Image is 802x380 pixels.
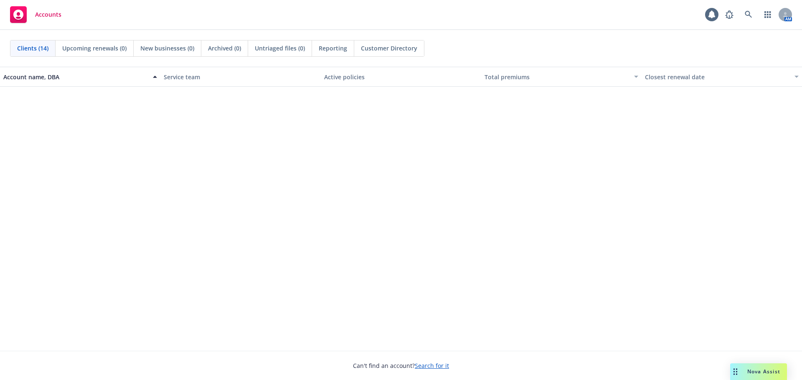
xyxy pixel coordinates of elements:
[642,67,802,87] button: Closest renewal date
[208,44,241,53] span: Archived (0)
[164,73,317,81] div: Service team
[759,6,776,23] a: Switch app
[740,6,757,23] a: Search
[485,73,629,81] div: Total premiums
[645,73,789,81] div: Closest renewal date
[62,44,127,53] span: Upcoming renewals (0)
[747,368,780,375] span: Nova Assist
[3,73,148,81] div: Account name, DBA
[35,11,61,18] span: Accounts
[160,67,321,87] button: Service team
[481,67,642,87] button: Total premiums
[730,363,741,380] div: Drag to move
[361,44,417,53] span: Customer Directory
[7,3,65,26] a: Accounts
[721,6,738,23] a: Report a Bug
[353,361,449,370] span: Can't find an account?
[319,44,347,53] span: Reporting
[321,67,481,87] button: Active policies
[17,44,48,53] span: Clients (14)
[415,362,449,370] a: Search for it
[324,73,478,81] div: Active policies
[255,44,305,53] span: Untriaged files (0)
[730,363,787,380] button: Nova Assist
[140,44,194,53] span: New businesses (0)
